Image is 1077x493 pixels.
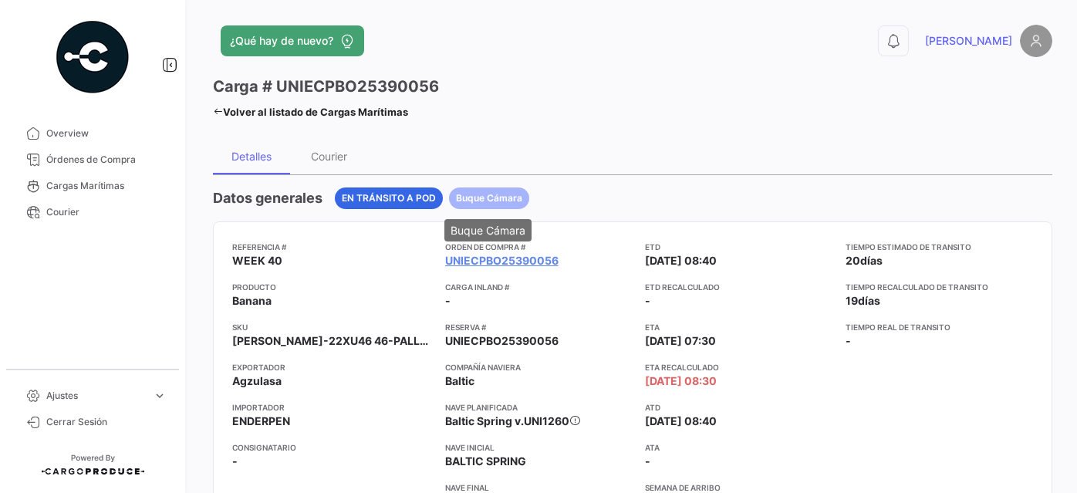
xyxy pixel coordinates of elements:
a: Cargas Marítimas [12,173,173,199]
span: ENDERPEN [232,414,290,429]
span: BALTIC SPRING [445,454,526,469]
span: UNIECPBO25390056 [445,333,559,349]
span: - [232,454,238,469]
app-card-info-title: Importador [232,401,433,414]
app-card-info-title: Producto [232,281,433,293]
span: [DATE] 08:40 [645,414,717,429]
span: [DATE] 08:30 [645,373,717,389]
span: Overview [46,127,167,140]
app-card-info-title: Referencia # [232,241,433,253]
span: - [645,454,650,469]
span: 20 [846,254,860,267]
app-card-info-title: Reserva # [445,321,633,333]
span: días [858,294,880,307]
app-card-info-title: SKU [232,321,433,333]
span: ¿Qué hay de nuevo? [230,33,333,49]
a: Volver al listado de Cargas Marítimas [213,101,408,123]
app-card-info-title: ETA Recalculado [645,361,833,373]
span: Cargas Marítimas [46,179,167,193]
span: Agzulasa [232,373,282,389]
img: placeholder-user.png [1020,25,1052,57]
span: expand_more [153,389,167,403]
span: días [860,254,883,267]
span: En tránsito a POD [342,191,436,205]
div: Buque Cámara [444,219,532,241]
span: - [846,334,851,347]
img: powered-by.png [54,19,131,96]
app-card-info-title: Nave planificada [445,401,633,414]
span: Banana [232,293,272,309]
app-card-info-title: Tiempo real de transito [846,321,1034,333]
app-card-info-title: ETD Recalculado [645,281,833,293]
div: Courier [311,150,347,163]
span: Baltic Spring v.UNI1260 [445,414,569,427]
app-card-info-title: Compañía naviera [445,361,633,373]
span: Cerrar Sesión [46,415,167,429]
app-card-info-title: Tiempo estimado de transito [846,241,1034,253]
a: Overview [12,120,173,147]
span: - [445,293,451,309]
span: WEEK 40 [232,253,282,268]
app-card-info-title: ATA [645,441,833,454]
div: Detalles [231,150,272,163]
span: Órdenes de Compra [46,153,167,167]
a: Courier [12,199,173,225]
app-card-info-title: ATD [645,401,833,414]
app-card-info-title: ETD [645,241,833,253]
span: [PERSON_NAME] [925,33,1012,49]
span: - [645,294,650,307]
a: UNIECPBO25390056 [445,253,559,268]
app-card-info-title: Nave inicial [445,441,633,454]
span: [DATE] 07:30 [645,333,716,349]
span: Ajustes [46,389,147,403]
app-card-info-title: Exportador [232,361,433,373]
span: 19 [846,294,858,307]
app-card-info-title: Consignatario [232,441,433,454]
h3: Carga # UNIECPBO25390056 [213,76,439,97]
h4: Datos generales [213,187,322,209]
span: Baltic [445,373,474,389]
span: [DATE] 08:40 [645,253,717,268]
app-card-info-title: ETA [645,321,833,333]
a: Órdenes de Compra [12,147,173,173]
span: Courier [46,205,167,219]
app-card-info-title: Carga inland # [445,281,633,293]
span: Buque Cámara [456,191,522,205]
button: ¿Qué hay de nuevo? [221,25,364,56]
span: [PERSON_NAME]-22XU46 46-PALLET LLC TEALINE [232,333,433,349]
app-card-info-title: Tiempo recalculado de transito [846,281,1034,293]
